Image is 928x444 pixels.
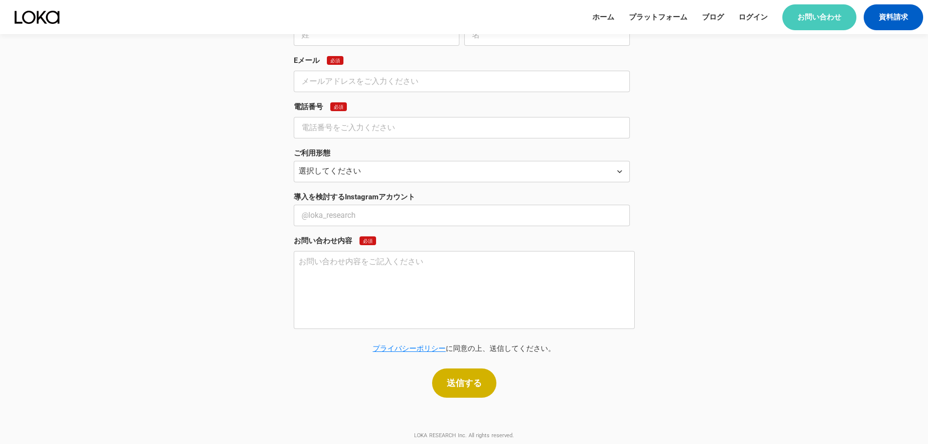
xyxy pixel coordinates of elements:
[432,368,496,398] button: 送信する
[739,12,768,22] a: ログイン
[294,56,320,66] p: Eメール
[294,205,630,226] input: @loka_research
[294,71,630,92] input: メールアドレスをご入力ください
[294,344,635,354] p: に同意の上、送信してください。
[294,102,323,112] p: 電話番号
[464,24,630,46] input: 名
[702,12,724,22] a: ブログ
[294,236,352,246] p: お問い合わせ内容
[447,379,482,387] p: 送信する
[294,24,459,46] input: 姓
[294,192,415,202] p: 導入を検討するInstagramアカウント
[330,58,340,63] p: 必須
[629,12,687,22] a: プラットフォーム
[592,12,614,22] a: ホーム
[334,104,343,110] p: 必須
[373,344,446,353] a: プライバシーポリシー
[782,4,856,30] a: お問い合わせ
[864,4,923,30] a: 資料請求
[294,117,630,138] input: 電話番号をご入力ください
[414,432,514,439] p: LOKA RESEARCH Inc. All rights reserved.
[363,238,373,244] p: 必須
[294,148,330,158] p: ご利用形態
